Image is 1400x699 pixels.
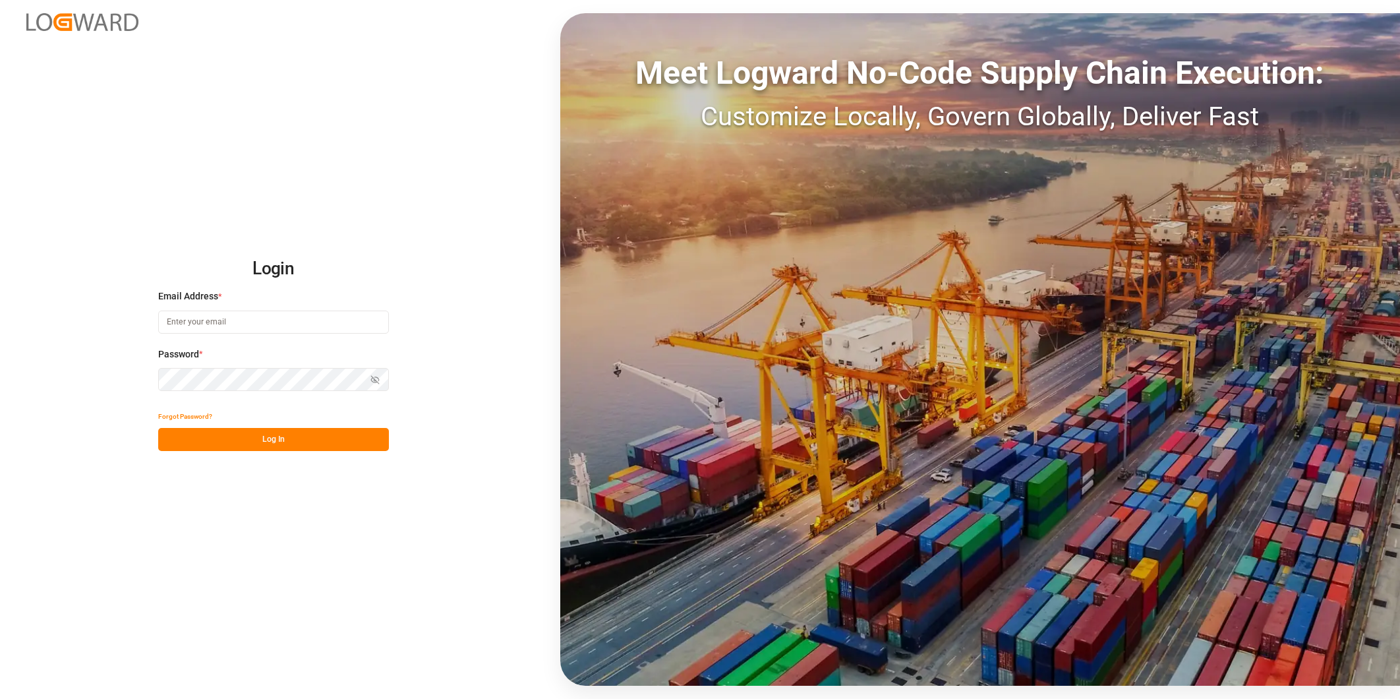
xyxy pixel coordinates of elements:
[26,13,138,31] img: Logward_new_orange.png
[158,348,199,361] span: Password
[158,428,389,451] button: Log In
[560,97,1400,137] div: Customize Locally, Govern Globally, Deliver Fast
[158,289,218,303] span: Email Address
[158,248,389,290] h2: Login
[158,311,389,334] input: Enter your email
[158,405,212,428] button: Forgot Password?
[560,49,1400,97] div: Meet Logward No-Code Supply Chain Execution:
